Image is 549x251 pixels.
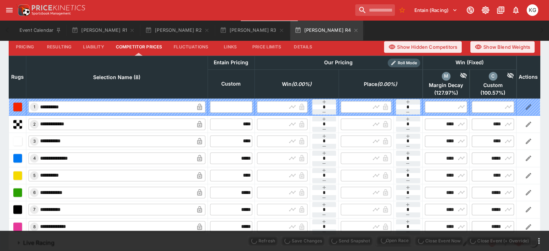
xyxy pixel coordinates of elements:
th: Rugs [9,56,26,98]
button: Documentation [494,4,507,17]
button: Show Blend Weights [470,41,535,53]
button: Links [214,38,247,56]
button: Kevin Gutschlag [524,2,540,18]
th: Entain Pricing [208,56,254,69]
button: Pricing [9,38,41,56]
img: Sportsbook Management [32,12,71,15]
th: Win (Fixed) [423,56,517,69]
span: 7 [32,207,37,212]
img: PriceKinetics [32,5,85,10]
img: PriceKinetics Logo [16,3,30,17]
button: Notifications [509,4,522,17]
button: [PERSON_NAME] R3 [215,20,289,40]
button: Liability [77,38,110,56]
button: Details [287,38,319,56]
div: Kevin Gutschlag [527,4,538,16]
button: No Bookmarks [396,4,408,16]
em: ( 0.00 %) [292,80,311,88]
div: Hide Competitor [497,72,514,81]
button: [PERSON_NAME] R2 [141,20,214,40]
span: 1 [32,104,37,109]
button: Show Hidden Competitors [384,41,462,53]
span: Roll Mode [395,60,420,66]
button: more [535,237,543,245]
span: Place(0.00%) [356,80,405,88]
input: search [355,4,395,16]
button: Competitor Prices [110,38,168,56]
div: Hide Competitor [450,72,467,81]
div: margin_decay [442,72,450,81]
th: Actions [517,56,540,98]
span: 6 [32,190,37,195]
button: Connected to PK [464,4,477,17]
div: split button [376,235,411,246]
button: Fluctuations [168,38,214,56]
button: Event Calendar [15,20,66,40]
em: ( 0.00 %) [377,80,397,88]
span: Selection Name (8) [85,73,148,82]
span: ( 127.97 %) [425,90,467,96]
div: Our Pricing [321,58,356,67]
div: custom [489,72,497,81]
button: Price Limits [247,38,287,56]
span: 3 [32,139,37,144]
span: Custom [472,82,514,88]
button: Select Tenant [410,4,462,16]
span: 4 [32,156,37,161]
span: Win(0.00%) [274,80,319,88]
span: 5 [32,173,37,178]
button: Toggle light/dark mode [479,4,492,17]
button: [PERSON_NAME] R4 [290,20,363,40]
span: 8 [32,224,37,229]
div: Show/hide Price Roll mode configuration. [388,59,420,67]
span: ( 100.57 %) [472,90,514,96]
th: Custom [208,69,254,98]
span: 2 [32,122,37,127]
span: Margin Decay [425,82,467,88]
button: Resulting [41,38,77,56]
button: open drawer [3,4,16,17]
button: [PERSON_NAME] R1 [67,20,139,40]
